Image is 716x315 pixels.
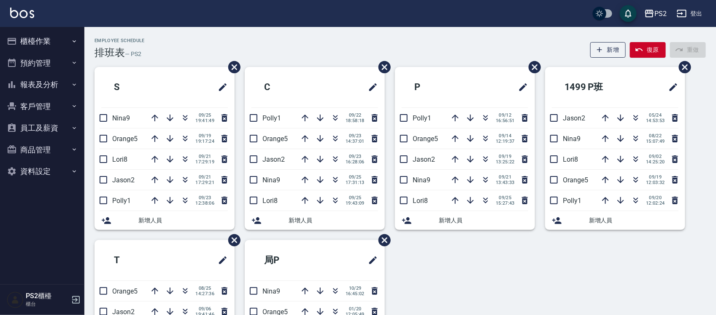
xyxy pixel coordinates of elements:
span: 09/19 [496,154,515,159]
button: PS2 [641,5,670,22]
span: Polly1 [563,197,581,205]
button: 登出 [673,6,706,21]
span: 刪除班表 [522,55,542,80]
span: Nina9 [262,287,280,295]
span: Lori8 [112,155,127,163]
span: 09/21 [195,154,214,159]
span: 13:43:33 [496,180,515,185]
h2: Employee Schedule [95,38,145,43]
button: 復原 [630,42,666,58]
span: 修改班表的標題 [513,77,528,97]
span: 09/25 [496,195,515,200]
span: Orange5 [413,135,438,143]
span: Orange5 [112,135,138,143]
span: 09/06 [195,306,214,312]
span: 15:07:49 [646,139,665,144]
span: 09/12 [496,112,515,118]
span: 17:29:19 [195,159,214,165]
button: 客戶管理 [3,96,81,117]
span: 09/23 [346,133,365,139]
span: 09/19 [646,174,665,180]
button: 櫃檯作業 [3,30,81,52]
h2: C [251,72,323,102]
span: 修改班表的標題 [213,77,228,97]
div: 新增人員 [395,211,535,230]
span: 09/21 [496,174,515,180]
span: 16:45:02 [346,291,365,296]
span: 16:56:51 [496,118,515,123]
span: 刪除班表 [673,55,692,80]
h2: 局P [251,245,327,275]
span: 修改班表的標題 [363,250,378,270]
div: 新增人員 [545,211,685,230]
span: 14:53:53 [646,118,665,123]
h2: T [101,245,173,275]
span: 09/25 [195,112,214,118]
span: 14:37:01 [346,139,365,144]
span: Jason2 [262,155,285,163]
button: 新增 [590,42,626,58]
p: 櫃台 [26,300,69,308]
span: Jason2 [413,155,435,163]
div: 新增人員 [245,211,385,230]
button: 商品管理 [3,139,81,161]
h3: 排班表 [95,47,125,59]
span: 刪除班表 [222,228,242,253]
span: 01/20 [346,306,365,312]
span: 刪除班表 [372,228,392,253]
span: 修改班表的標題 [363,77,378,97]
button: 資料設定 [3,160,81,182]
span: 09/25 [346,174,365,180]
span: 修改班表的標題 [663,77,678,97]
span: 09/23 [195,195,214,200]
span: 09/02 [646,154,665,159]
button: 預約管理 [3,52,81,74]
button: 報表及分析 [3,74,81,96]
span: 09/19 [195,133,214,139]
span: Orange5 [112,287,138,295]
span: 17:29:21 [195,180,214,185]
span: 09/22 [346,112,365,118]
span: 14:25:20 [646,159,665,165]
span: Polly1 [112,197,131,205]
span: Nina9 [413,176,430,184]
button: 員工及薪資 [3,117,81,139]
span: 新增人員 [289,216,378,225]
span: Lori8 [563,155,578,163]
span: 09/14 [496,133,515,139]
span: 刪除班表 [222,55,242,80]
h5: PS2櫃檯 [26,292,69,300]
h2: S [101,72,173,102]
span: 10/29 [346,286,365,291]
span: Orange5 [563,176,588,184]
span: 18:58:18 [346,118,365,123]
span: 13:25:22 [496,159,515,165]
span: 17:31:13 [346,180,365,185]
span: 09/25 [346,195,365,200]
span: 12:19:37 [496,139,515,144]
span: Lori8 [262,197,278,205]
span: Nina9 [112,114,130,122]
span: 09/23 [346,154,365,159]
span: 新增人員 [439,216,528,225]
h2: P [402,72,473,102]
span: 08/25 [195,286,214,291]
span: Nina9 [563,135,581,143]
span: 12:03:32 [646,180,665,185]
span: Nina9 [262,176,280,184]
span: 05/24 [646,112,665,118]
span: 08/22 [646,133,665,139]
span: Polly1 [413,114,431,122]
span: Jason2 [112,176,135,184]
img: Logo [10,8,34,18]
h2: 1499 P班 [552,72,640,102]
span: 12:38:06 [195,200,214,206]
span: Lori8 [413,197,428,205]
h6: — PS2 [125,50,141,59]
span: 19:17:24 [195,139,214,144]
button: save [620,5,637,22]
span: 新增人員 [589,216,678,225]
div: PS2 [654,8,667,19]
span: 14:27:36 [195,291,214,296]
span: 12:02:24 [646,200,665,206]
